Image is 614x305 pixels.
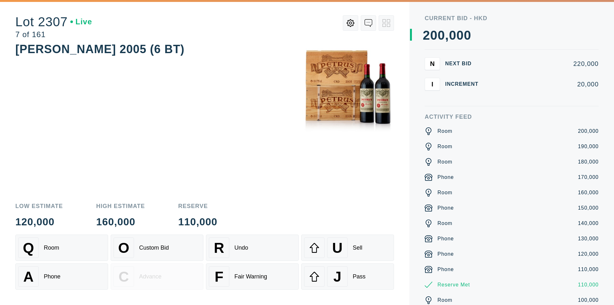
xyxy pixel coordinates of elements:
[425,78,440,91] button: I
[437,235,454,243] div: Phone
[437,143,453,150] div: Room
[301,263,394,290] button: JPass
[437,158,453,166] div: Room
[430,60,435,67] span: N
[111,263,203,290] button: CAdvance
[206,263,299,290] button: FFair Warning
[437,204,454,212] div: Phone
[333,269,341,285] span: J
[70,18,92,26] div: Live
[437,220,453,227] div: Room
[578,173,599,181] div: 170,000
[214,240,224,256] span: R
[423,29,430,42] div: 2
[15,203,63,209] div: Low Estimate
[578,235,599,243] div: 130,000
[578,296,599,304] div: 100,000
[15,235,108,261] button: QRoom
[234,245,248,251] div: Undo
[578,158,599,166] div: 180,000
[464,29,471,42] div: 0
[15,31,92,38] div: 7 of 161
[437,250,454,258] div: Phone
[438,29,445,42] div: 0
[437,173,454,181] div: Phone
[178,203,217,209] div: Reserve
[578,281,599,289] div: 110,000
[578,220,599,227] div: 140,000
[44,273,60,280] div: Phone
[96,217,145,227] div: 160,000
[578,250,599,258] div: 120,000
[437,266,454,273] div: Phone
[234,273,267,280] div: Fair Warning
[449,29,456,42] div: 0
[430,29,437,42] div: 0
[15,43,185,56] div: [PERSON_NAME] 2005 (6 BT)
[139,273,161,280] div: Advance
[178,217,217,227] div: 110,000
[119,269,129,285] span: C
[437,296,453,304] div: Room
[301,235,394,261] button: USell
[431,80,433,88] span: I
[445,61,484,66] div: Next Bid
[96,203,145,209] div: High Estimate
[578,127,599,135] div: 200,000
[489,60,599,67] div: 220,000
[578,143,599,150] div: 190,000
[578,204,599,212] div: 150,000
[437,281,470,289] div: Reserve Met
[456,29,464,42] div: 0
[425,114,599,120] div: Activity Feed
[15,217,63,227] div: 120,000
[425,15,599,21] div: Current Bid - HKD
[139,245,169,251] div: Custom Bid
[578,266,599,273] div: 110,000
[23,269,34,285] span: A
[118,240,130,256] span: O
[44,245,59,251] div: Room
[332,240,342,256] span: U
[111,235,203,261] button: OCustom Bid
[445,82,484,87] div: Increment
[353,273,366,280] div: Pass
[445,29,449,157] div: ,
[23,240,34,256] span: Q
[353,245,362,251] div: Sell
[578,189,599,197] div: 160,000
[206,235,299,261] button: RUndo
[15,15,92,28] div: Lot 2307
[15,263,108,290] button: APhone
[215,269,223,285] span: F
[437,127,453,135] div: Room
[425,57,440,70] button: N
[489,81,599,87] div: 20,000
[437,189,453,197] div: Room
